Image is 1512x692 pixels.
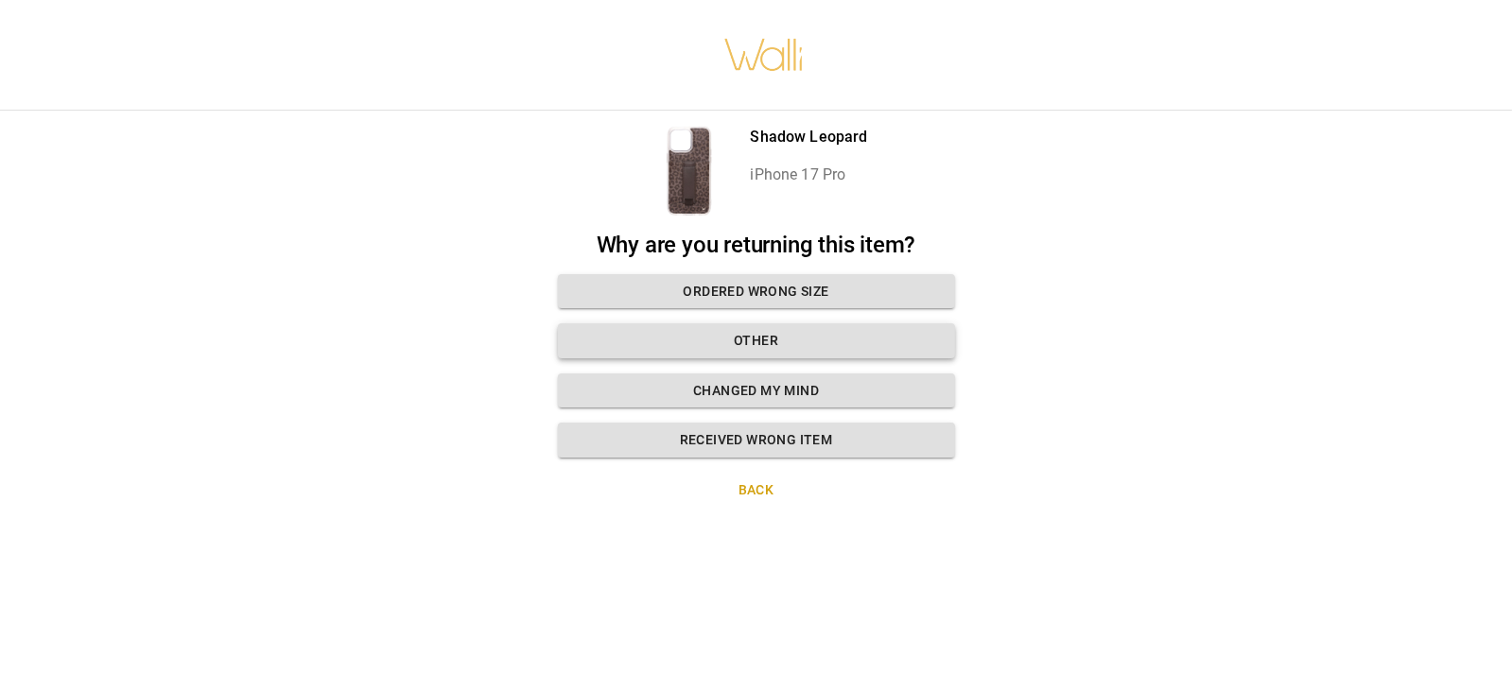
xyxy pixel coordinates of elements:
button: Ordered wrong size [558,274,955,309]
p: Shadow Leopard [750,126,867,148]
button: Back [558,473,955,508]
button: Received wrong item [558,423,955,458]
button: Other [558,323,955,358]
button: Changed my mind [558,373,955,408]
p: iPhone 17 Pro [750,164,867,186]
img: walli-inc.myshopify.com [723,14,805,95]
h2: Why are you returning this item? [558,232,955,259]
